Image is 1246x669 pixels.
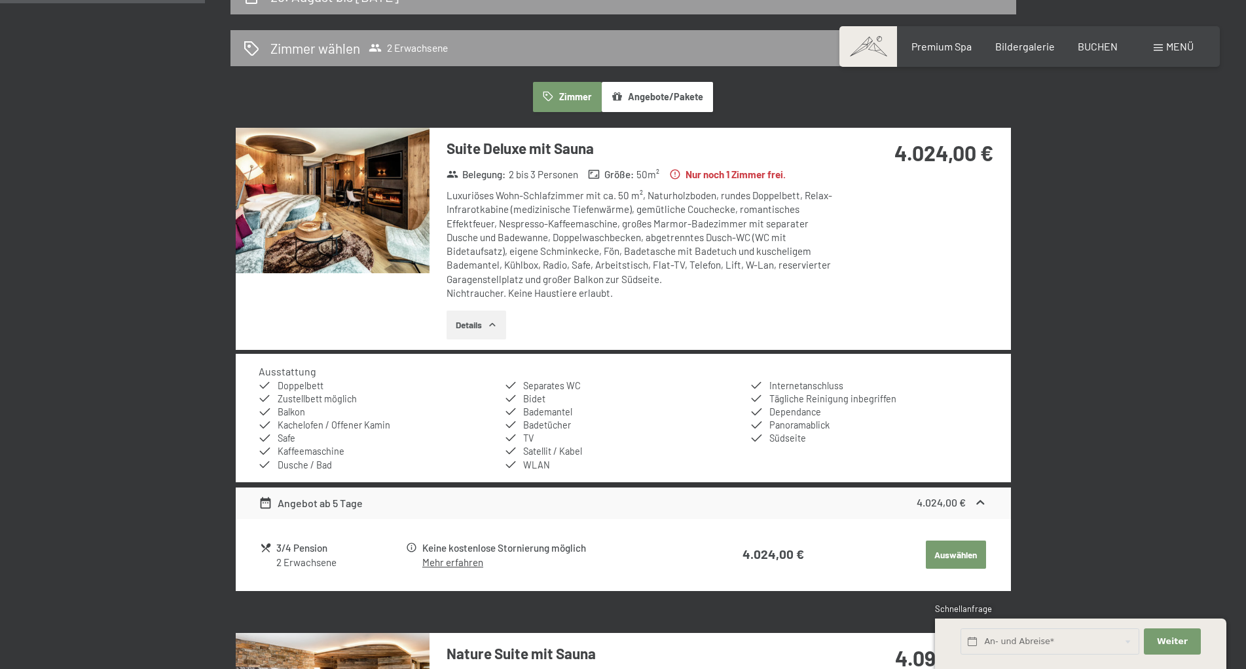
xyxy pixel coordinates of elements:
span: Weiter [1157,636,1188,647]
div: 2 Erwachsene [276,556,404,569]
span: Safe [278,432,295,444]
div: Angebot ab 5 Tage4.024,00 € [236,487,1011,519]
span: Dependance [769,406,821,417]
img: mss_renderimg.php [236,128,430,273]
span: 2 bis 3 Personen [509,168,578,182]
strong: 4.024,00 € [742,546,804,562]
span: 50 m² [636,168,659,182]
span: 2 Erwachsene [369,41,448,54]
span: Zustellbett möglich [278,393,357,404]
span: Südseite [769,432,806,444]
strong: Nur noch 1 Zimmer frei. [669,168,786,182]
div: 3/4 Pension [276,541,404,556]
button: Zimmer [533,82,601,112]
a: Premium Spa [911,40,972,52]
span: Internetanschluss [769,380,843,391]
a: Mehr erfahren [422,556,483,568]
span: Doppelbett [278,380,323,391]
span: TV [523,432,534,444]
div: Keine kostenlose Stornierung möglich [422,541,695,556]
span: Bademantel [523,406,572,417]
strong: Belegung : [447,168,506,182]
h4: Ausstattung [259,365,316,377]
button: Auswählen [926,541,986,569]
strong: 4.024,00 € [894,140,993,165]
strong: 4.024,00 € [917,496,966,508]
div: Luxuriöses Wohn-Schlafzimmer mit ca. 50 m², Naturholzboden, rundes Doppelbett, Relax-Infrarotkabi... [447,189,836,300]
h3: Nature Suite mit Sauna [447,643,836,664]
a: Bildergalerie [995,40,1055,52]
span: Separates WC [523,380,581,391]
span: Tägliche Reinigung inbegriffen [769,393,896,404]
span: Schnellanfrage [935,603,992,614]
span: Satellit / Kabel [523,446,582,457]
button: Weiter [1144,628,1200,655]
a: BUCHEN [1078,40,1118,52]
span: Kaffeemaschine [278,446,344,457]
span: Balkon [278,406,305,417]
h2: Zimmer wählen [270,39,360,58]
span: Bidet [523,393,545,404]
span: WLAN [523,459,550,470]
span: Kachelofen / Offener Kamin [278,419,390,430]
h3: Suite Deluxe mit Sauna [447,138,836,159]
span: Menü [1166,40,1194,52]
button: Details [447,311,506,339]
button: Angebote/Pakete [602,82,713,112]
span: Badetücher [523,419,571,430]
strong: Größe : [588,168,634,182]
span: Dusche / Bad [278,459,332,470]
span: Panoramablick [769,419,830,430]
div: Angebot ab 5 Tage [259,495,363,511]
